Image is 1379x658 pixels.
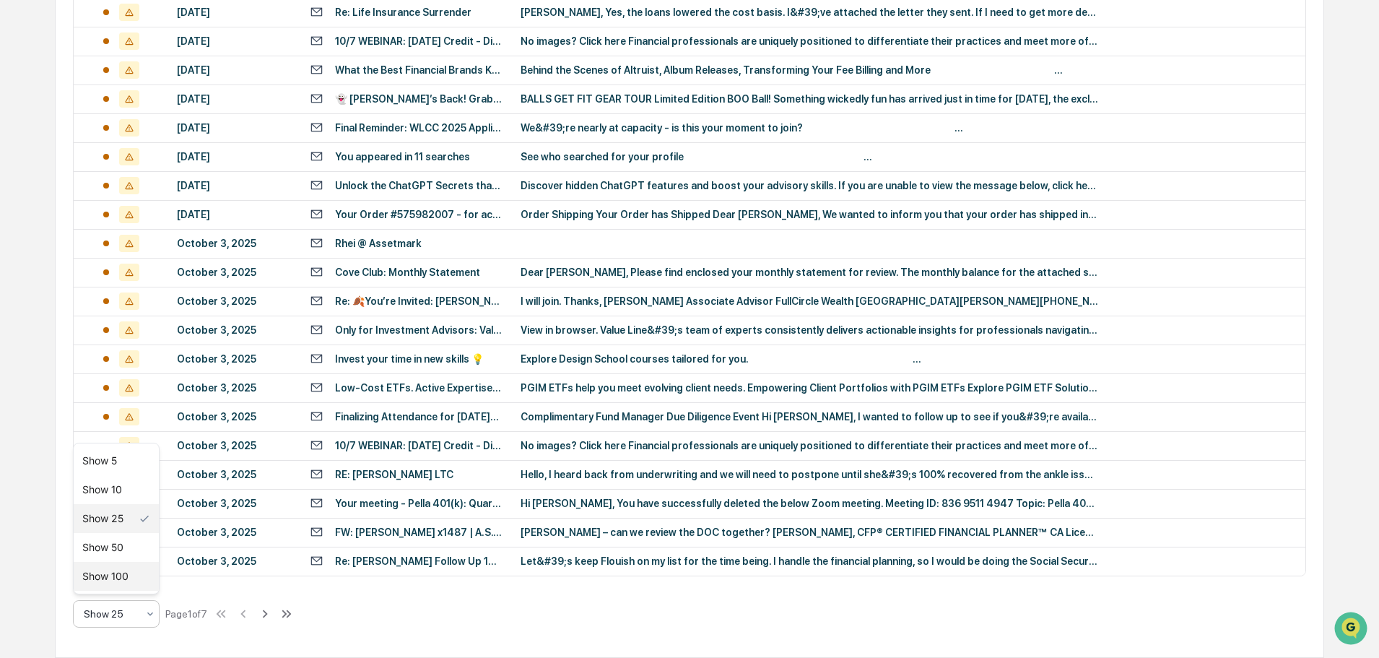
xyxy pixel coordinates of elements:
[177,382,292,394] div: October 3, 2025
[521,498,1098,509] div: Hi [PERSON_NAME], You have successfully deleted the below Zoom meeting. Meeting ID: 836 9511 4947...
[335,267,480,278] div: Cove Club: Monthly Statement
[177,7,292,18] div: [DATE]
[335,382,503,394] div: Low-Cost ETFs. Active Expertise. Smarter Portfolios.
[521,7,1098,18] div: [PERSON_NAME], Yes, the loans lowered the cost basis. I&#39;ve attached the letter they sent. If ...
[102,244,175,256] a: Powered byPylon
[177,93,292,105] div: [DATE]
[521,151,1098,163] div: See who searched for your profile ͏ ͏ ͏ ͏ ͏ ͏ ͏ ͏ ͏ ͏ ͏ ͏ ͏ ͏ ͏ ͏ ͏ ͏ ͏ ͏ ͏ ͏ ͏ ͏ ͏ ͏ ͏ ͏ ͏ ͏ ͏ ͏...
[335,7,471,18] div: Re: Life Insurance Surrender
[521,382,1098,394] div: PGIM ETFs help you meet evolving client needs. Empowering Client Portfolios with PGIM ETFs Explor...
[521,209,1098,220] div: Order Shipping Your Order has Shipped Dear [PERSON_NAME], We wanted to inform you that your order...
[177,238,292,249] div: October 3, 2025
[335,151,470,163] div: You appeared in 11 searches
[521,411,1098,423] div: Complimentary Fund Manager Due Diligence Event Hi [PERSON_NAME], I wanted to follow up to see if ...
[521,324,1098,336] div: View in browser. Value Line&#39;s team of experts consistently delivers actionable insights for p...
[521,64,1098,76] div: Behind the Scenes of Altruist, Album Releases, Transforming Your Fee Billing and More ‌ ‌ ‌ ‌ ‌ ‌...
[177,267,292,278] div: October 3, 2025
[177,295,292,307] div: October 3, 2025
[165,608,207,620] div: Page 1 of 7
[74,562,159,591] div: Show 100
[335,469,453,480] div: RE: [PERSON_NAME] LTC
[177,469,292,480] div: October 3, 2025
[177,122,292,134] div: [DATE]
[49,125,183,137] div: We're available if you need us!
[99,176,185,202] a: 🗄️Attestations
[521,35,1098,47] div: No images? Click here Financial professionals are uniquely positioned to differentiate their prac...
[335,555,503,567] div: Re: [PERSON_NAME] Follow Up 10/01
[335,238,422,249] div: Rhei @ Assetmark
[335,411,503,423] div: Finalizing Attendance for [DATE]–[DATE] Event [GEOGRAPHIC_DATA]
[177,324,292,336] div: October 3, 2025
[521,469,1098,480] div: Hello, I heard back from underwriting and we will need to postpone until she&#39;s 100% recovered...
[177,498,292,509] div: October 3, 2025
[177,151,292,163] div: [DATE]
[29,209,91,224] span: Data Lookup
[335,527,503,538] div: FW: [PERSON_NAME] x1487 | A.S.10126 & [PERSON_NAME] x6819 | A.S.10072
[521,527,1098,538] div: [PERSON_NAME] – can we review the DOC together? [PERSON_NAME], CFP® CERTIFIED FINANCIAL PLANNER™ ...
[74,533,159,562] div: Show 50
[521,353,1098,365] div: Explore Design School courses tailored for you. ͏ ‌ ﻿ ͏ ‌ ﻿ ͏ ‌ ﻿ ͏ ‌ ﻿ ͏ ‌ ﻿ ͏ ‌ ﻿ ͏ ‌ ﻿ ͏ ‌ ﻿ ͏...
[335,324,503,336] div: Only for Investment Advisors: Value Line Pro’s Featured Investment Reports
[177,180,292,191] div: [DATE]
[177,440,292,451] div: October 3, 2025
[335,353,484,365] div: Invest your time in new skills 💡
[144,245,175,256] span: Pylon
[335,93,503,105] div: 👻 [PERSON_NAME]’s Back! Grab the Limited-Edition [DATE] RX Boo Ball 🎃
[521,440,1098,451] div: No images? Click here Financial professionals are uniquely positioned to differentiate their prac...
[177,35,292,47] div: [DATE]
[177,64,292,76] div: [DATE]
[177,411,292,423] div: October 3, 2025
[14,111,40,137] img: 1746055101610-c473b297-6a78-478c-a979-82029cc54cd1
[521,180,1098,191] div: Discover hidden ChatGPT features and boost your advisory skills. If you are unable to view the me...
[245,115,263,132] button: Start new chat
[14,211,26,222] div: 🔎
[119,182,179,196] span: Attestations
[74,475,159,504] div: Show 10
[29,182,93,196] span: Preclearance
[49,111,237,125] div: Start new chat
[335,295,503,307] div: Re: 🍂You’re Invited: [PERSON_NAME]’s Fall Release Event + New AI Reveal
[521,295,1098,307] div: I will join. Thanks, [PERSON_NAME] Associate Advisor FullCircle Wealth [GEOGRAPHIC_DATA][PERSON_N...
[335,440,503,451] div: 10/7 WEBINAR: [DATE] Credit - Differentiating Your Practice with Alternatives
[335,209,503,220] div: Your Order #575982007 - for account [PHONE_NUMBER] has Shipped
[335,35,503,47] div: 10/7 WEBINAR: [DATE] Credit - Differentiating Your Practice with Alternatives
[521,93,1098,105] div: BALLS GET FIT GEAR TOUR Limited Edition BOO Ball! Something wickedly fun has arrived just in time...
[9,176,99,202] a: 🖐️Preclearance
[521,122,1098,134] div: We&#39;re nearly at capacity - is this your moment to join? ‌ ‌ ‌ ‌ ‌ ‌ ‌ ‌ ‌ ‌ ‌ ‌ ‌ ‌ ‌ ‌ ‌ ‌ ‌...
[335,498,503,509] div: Your meeting - Pella 401(k): Quarterly Investment Review has been deleted
[105,183,116,195] div: 🗄️
[335,64,503,76] div: What the Best Financial Brands Know That Most Don’t
[9,204,97,230] a: 🔎Data Lookup
[177,555,292,567] div: October 3, 2025
[74,504,159,533] div: Show 25
[74,446,159,475] div: Show 5
[335,122,503,134] div: Final Reminder: WLCC 2025 Applications Closing Soon
[177,527,292,538] div: October 3, 2025
[177,209,292,220] div: [DATE]
[1333,610,1372,649] iframe: Open customer support
[14,183,26,195] div: 🖐️
[521,555,1098,567] div: Let&#39;s keep Flouish on my list for the time being. I handle the financial planning, so I would...
[177,353,292,365] div: October 3, 2025
[14,30,263,53] p: How can we help?
[521,267,1098,278] div: Dear [PERSON_NAME], Please find enclosed your monthly statement for review. The monthly balance f...
[335,180,503,191] div: Unlock the ChatGPT Secrets that Advisors Need to Know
